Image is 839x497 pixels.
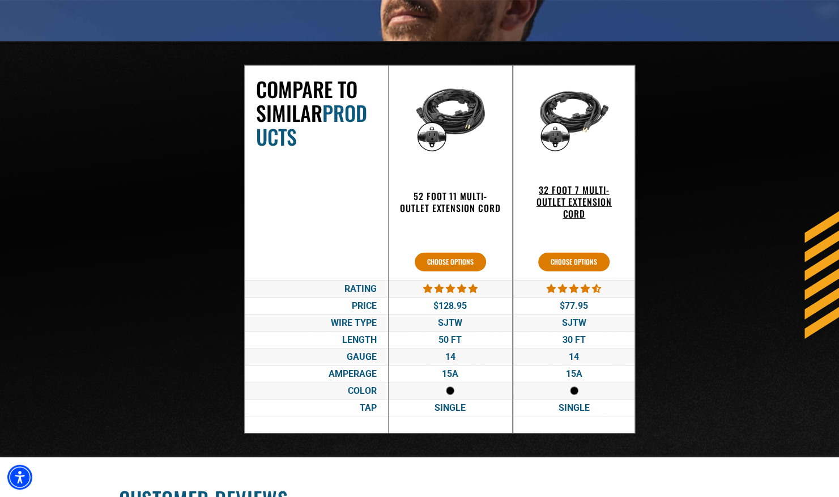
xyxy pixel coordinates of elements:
span: 30 FT [563,334,586,345]
h2: Compare To Similar [256,77,377,148]
button: 32 Foot 7 Multi-Outlet Extension Cord 4.68 stars $77.95 SJTW 30 FT 14 15A Single [538,253,610,271]
div: Length [244,332,388,349]
div: Tap [244,400,388,417]
span: 50 FT [438,334,462,345]
h3: 52 Foot 11 Multi-Outlet Extension Cord [400,190,501,214]
span: 14 [445,351,455,362]
div: Price [244,298,388,315]
span: 14 [569,351,579,362]
h3: 32 Foot 7 Multi-Outlet Extension Cord [525,184,624,219]
div: Gauge [244,349,388,366]
div: Rating [244,281,388,298]
div: Amperage [244,366,388,383]
div: Color [244,383,388,400]
div: 15A [525,366,624,383]
span: 4.95 stars [423,283,478,294]
div: SJTW [525,315,624,332]
a: 32 Foot 7 Multi-Outlet Extension Cord [525,184,624,224]
span: Products [256,97,367,151]
div: Accessibility Menu [7,465,32,490]
button: 52 Foot 11 Multi-Outlet Extension Cord 4.95 stars $128.95 SJTW 50 FT 14 15A Single [415,253,486,271]
div: SJTW [400,315,501,332]
div: $77.95 [525,298,624,315]
div: Wire Type [244,315,388,332]
span: 4.68 stars [547,283,601,294]
div: Single [525,400,624,417]
a: 52 Foot 11 Multi-Outlet Extension Cord [400,190,501,219]
div: Single [400,400,501,417]
div: 15A [400,366,501,383]
div: $128.95 [400,298,501,315]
